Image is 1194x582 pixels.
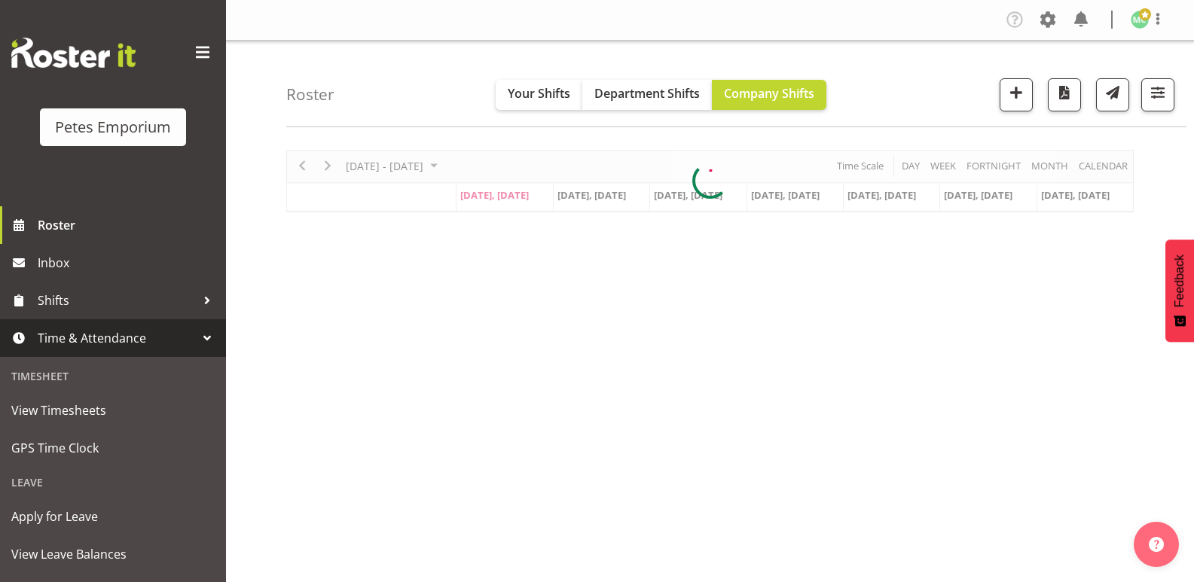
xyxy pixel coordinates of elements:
span: Company Shifts [724,85,814,102]
button: Your Shifts [496,80,582,110]
button: Company Shifts [712,80,826,110]
div: Timesheet [4,361,222,392]
span: GPS Time Clock [11,437,215,459]
span: Shifts [38,289,196,312]
h4: Roster [286,86,334,103]
a: View Leave Balances [4,535,222,573]
div: Timeline Week of August 11, 2025 [286,150,1134,212]
a: Apply for Leave [4,498,222,535]
img: Rosterit website logo [11,38,136,68]
button: Filter Shifts [1141,78,1174,111]
button: Download a PDF of the roster according to the set date range. [1048,78,1081,111]
span: Inbox [38,251,218,274]
div: Leave [4,467,222,498]
img: melissa-cowen2635.jpg [1131,11,1149,29]
button: Add a new shift [1000,78,1033,111]
span: Department Shifts [594,85,700,102]
span: Feedback [1173,254,1186,307]
span: Apply for Leave [11,505,215,528]
button: Department Shifts [582,80,712,110]
img: help-xxl-2.png [1149,537,1164,552]
button: Send a list of all shifts for the selected filtered period to all rostered employees. [1096,78,1129,111]
span: View Timesheets [11,399,215,422]
span: View Leave Balances [11,543,215,565]
a: GPS Time Clock [4,429,222,467]
span: Time & Attendance [38,327,196,349]
button: Feedback - Show survey [1165,239,1194,342]
span: Roster [38,214,218,236]
span: Your Shifts [508,85,570,102]
a: View Timesheets [4,392,222,429]
div: Petes Emporium [55,116,171,139]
